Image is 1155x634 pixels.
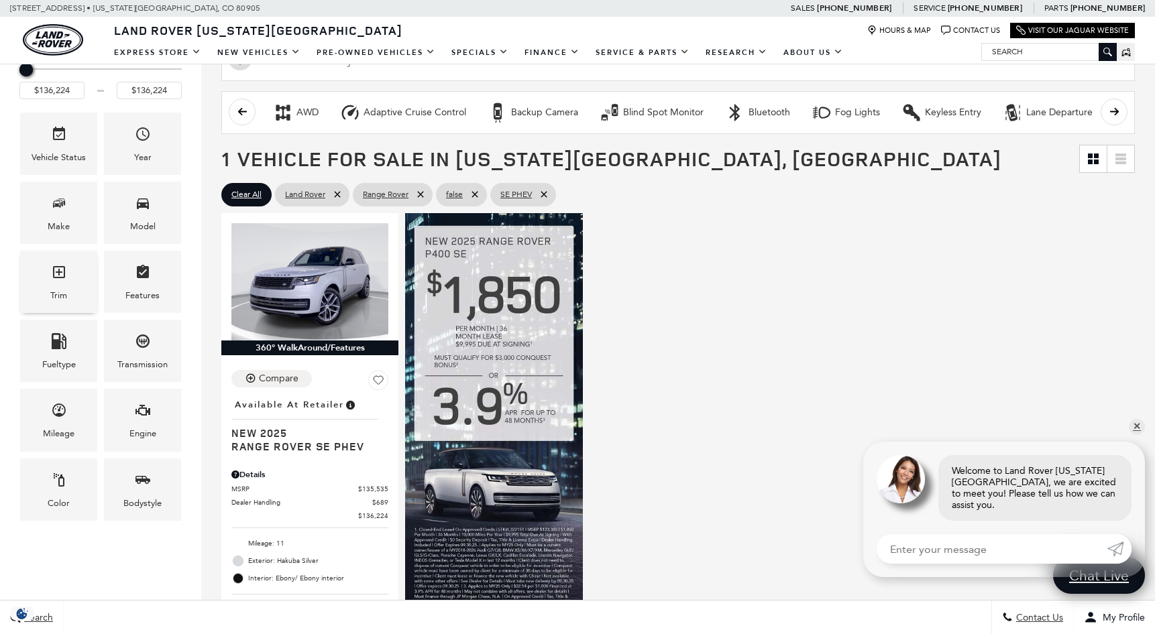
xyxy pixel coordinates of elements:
span: Clear All [231,186,262,203]
span: false [446,186,463,203]
span: Range Rover [363,186,408,203]
div: Lane Departure Warning [1003,103,1023,123]
span: Model [135,192,151,219]
input: Enter your message [877,534,1107,564]
span: Service [914,3,945,13]
div: Backup Camera [488,103,508,123]
button: AWDAWD [266,99,326,127]
a: land-rover [23,24,83,56]
div: Features [125,288,160,303]
button: scroll right [1101,99,1127,125]
span: New 2025 [231,426,378,440]
a: $136,224 [231,511,388,521]
span: Fueltype [51,330,67,357]
span: Bodystyle [135,468,151,496]
a: [PHONE_NUMBER] [817,3,891,13]
span: $136,224 [358,511,388,521]
div: Welcome to Land Rover [US_STATE][GEOGRAPHIC_DATA], we are excited to meet you! Please tell us how... [938,455,1132,521]
span: $689 [372,497,388,507]
a: Hours & Map [867,25,931,36]
input: Maximum [117,82,182,99]
div: VehicleVehicle Status [20,113,97,175]
div: Transmission [117,357,168,372]
span: MSRP [231,484,358,494]
button: Adaptive Cruise ControlAdaptive Cruise Control [333,99,474,127]
span: Make [51,192,67,219]
div: 360° WalkAround/Features [221,340,398,355]
span: Exterior: Hakuba Silver [248,554,388,568]
div: Adaptive Cruise Control [340,103,360,123]
span: Features [135,261,151,288]
img: Opt-Out Icon [7,607,38,621]
div: Vehicle Status [32,150,86,165]
div: Model [130,219,156,234]
div: FueltypeFueltype [20,320,97,382]
section: Click to Open Cookie Consent Modal [7,607,38,621]
span: Parts [1044,3,1068,13]
a: Research [698,41,775,64]
div: Bluetooth [725,103,745,123]
img: 2025 LAND ROVER Range Rover SE PHEV [231,223,388,341]
input: Search [982,44,1116,60]
div: Engine [129,426,156,441]
div: Lane Departure Warning [1026,107,1130,119]
span: Vehicle is in stock and ready for immediate delivery. Due to demand, availability is subject to c... [344,397,356,412]
div: Blind Spot Monitor [600,103,620,123]
div: YearYear [104,113,181,175]
span: 1 Vehicle for Sale in [US_STATE][GEOGRAPHIC_DATA], [GEOGRAPHIC_DATA] [221,145,1001,172]
div: Keyless Entry [901,103,922,123]
span: Dealer Handling [231,497,372,507]
button: scroll left [229,99,256,125]
div: AWD [296,107,319,119]
div: TrimTrim [20,251,97,313]
button: Keyless EntryKeyless Entry [894,99,989,127]
span: Land Rover [US_STATE][GEOGRAPHIC_DATA] [114,22,402,38]
div: ColorColor [20,458,97,521]
img: Agent profile photo [877,455,925,503]
button: Open user profile menu [1074,600,1155,634]
div: Backup Camera [511,107,578,119]
div: Color [48,496,70,511]
div: MileageMileage [20,389,97,451]
div: Trim [50,288,67,303]
a: Land Rover [US_STATE][GEOGRAPHIC_DATA] [106,22,410,38]
div: Bodystyle [123,496,162,511]
div: Adaptive Cruise Control [364,107,466,119]
div: Make [48,219,70,234]
button: Save Vehicle [368,370,388,395]
div: Fog Lights [812,103,832,123]
div: Bluetooth [749,107,790,119]
div: TransmissionTransmission [104,320,181,382]
span: Land Rover [285,186,325,203]
img: Land Rover [23,24,83,56]
nav: Main Navigation [106,41,851,64]
div: Keyless Entry [925,107,981,119]
span: Trim [51,261,67,288]
div: Blind Spot Monitor [623,107,704,119]
div: Maximum Price [19,63,33,76]
a: Submit [1107,534,1132,564]
a: Available at RetailerNew 2025Range Rover SE PHEV [231,395,388,453]
div: AWD [273,103,293,123]
div: Mileage [43,426,74,441]
a: Contact Us [941,25,1000,36]
button: Lane Departure WarningLane Departure Warning [995,99,1138,127]
a: MSRP $135,535 [231,484,388,494]
span: $135,535 [358,484,388,494]
span: Engine [135,399,151,426]
div: FeaturesFeatures [104,251,181,313]
div: Price [19,58,182,99]
a: Specials [443,41,516,64]
span: Interior: Ebony/ Ebony interior [248,572,388,585]
span: Year [135,123,151,150]
span: Color [51,468,67,496]
a: Service & Parts [588,41,698,64]
span: SE PHEV [500,186,532,203]
a: New Vehicles [209,41,309,64]
button: BluetoothBluetooth [718,99,797,127]
span: Available at Retailer [235,397,344,412]
a: Pre-Owned Vehicles [309,41,443,64]
a: Dealer Handling $689 [231,497,388,507]
a: EXPRESS STORE [106,41,209,64]
a: [PHONE_NUMBER] [948,3,1022,13]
